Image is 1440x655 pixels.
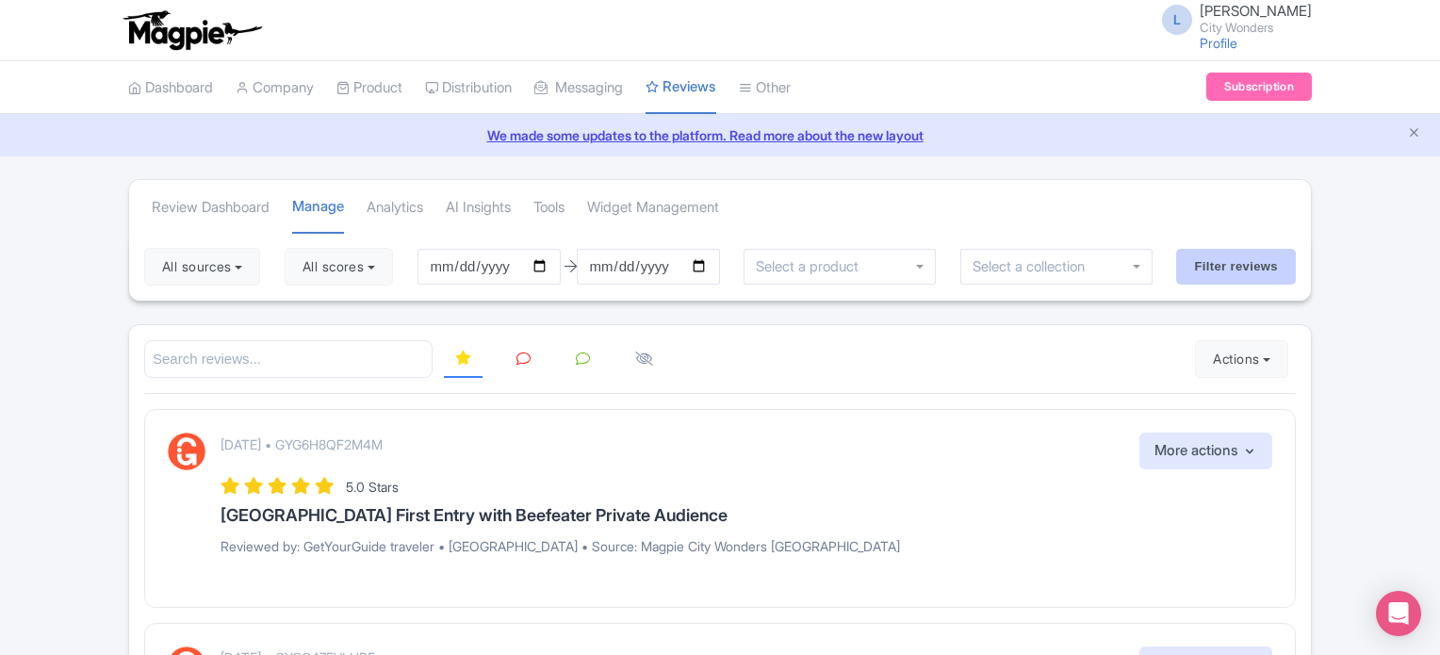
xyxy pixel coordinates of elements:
[1151,4,1312,34] a: L [PERSON_NAME] City Wonders
[128,62,213,114] a: Dashboard
[221,536,1272,556] p: Reviewed by: GetYourGuide traveler • [GEOGRAPHIC_DATA] • Source: Magpie City Wonders [GEOGRAPHIC_...
[534,62,623,114] a: Messaging
[533,182,565,234] a: Tools
[756,258,869,275] input: Select a product
[336,62,402,114] a: Product
[119,9,265,51] img: logo-ab69f6fb50320c5b225c76a69d11143b.png
[236,62,314,114] a: Company
[973,258,1098,275] input: Select a collection
[587,182,719,234] a: Widget Management
[168,433,205,470] img: GetYourGuide Logo
[144,340,433,379] input: Search reviews...
[292,181,344,235] a: Manage
[1139,433,1272,469] button: More actions
[1162,5,1192,35] span: L
[1200,22,1312,34] small: City Wonders
[285,248,393,286] button: All scores
[144,248,260,286] button: All sources
[1200,35,1237,51] a: Profile
[739,62,791,114] a: Other
[11,125,1429,145] a: We made some updates to the platform. Read more about the new layout
[1407,123,1421,145] button: Close announcement
[1376,591,1421,636] div: Open Intercom Messenger
[1195,340,1288,378] button: Actions
[646,61,716,115] a: Reviews
[1200,2,1312,20] span: [PERSON_NAME]
[221,434,383,454] p: [DATE] • GYG6H8QF2M4M
[152,182,270,234] a: Review Dashboard
[425,62,512,114] a: Distribution
[221,506,1272,525] h3: [GEOGRAPHIC_DATA] First Entry with Beefeater Private Audience
[346,479,399,495] span: 5.0 Stars
[1206,73,1312,101] a: Subscription
[446,182,511,234] a: AI Insights
[1176,249,1296,285] input: Filter reviews
[367,182,423,234] a: Analytics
